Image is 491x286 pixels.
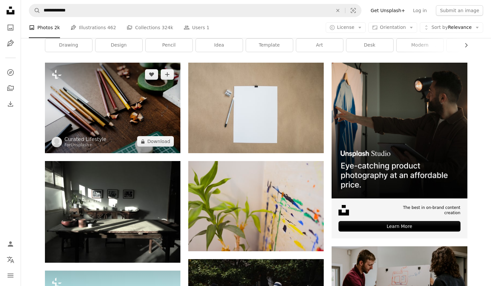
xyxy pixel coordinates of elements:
[71,143,92,147] a: Unsplash+
[4,21,17,34] a: Photos
[146,39,193,52] a: pencil
[345,4,361,17] button: Visual search
[368,22,417,33] button: Orientation
[137,136,174,147] button: Download
[188,203,324,209] a: a potted plant next to a painting on a wall
[4,97,17,111] a: Download History
[65,143,107,148] div: For
[45,161,180,263] img: brown ceramic jar on rectangular gray wooden table
[206,24,209,31] span: 1
[338,221,460,232] div: Learn More
[4,66,17,79] a: Explore
[4,253,17,266] button: Language
[95,39,142,52] a: design
[386,205,460,216] span: The best in on-brand content creation
[338,205,349,215] img: file-1631678316303-ed18b8b5cb9cimage
[196,39,243,52] a: idea
[436,5,483,16] button: Submit an image
[4,4,17,18] a: Home — Unsplash
[4,269,17,282] button: Menu
[188,161,324,251] img: a potted plant next to a painting on a wall
[296,39,343,52] a: art
[431,25,448,30] span: Sort by
[145,69,158,80] button: Like
[4,82,17,95] a: Collections
[431,24,472,31] span: Relevance
[45,209,180,215] a: brown ceramic jar on rectangular gray wooden table
[332,63,467,198] img: file-1715714098234-25b8b4e9d8faimage
[367,5,409,16] a: Get Unsplash+
[380,25,406,30] span: Orientation
[29,4,40,17] button: Search Unsplash
[331,4,345,17] button: Clear
[4,37,17,50] a: Illustrations
[246,39,293,52] a: template
[162,24,173,31] span: 324k
[65,136,107,143] a: Curated Lifestyle
[460,39,467,52] button: scroll list to the right
[326,22,366,33] button: License
[409,5,431,16] a: Log in
[188,105,324,111] a: white printer paper
[107,24,116,31] span: 462
[4,237,17,251] a: Log in / Sign up
[45,63,180,153] img: Pencil is on the table
[127,17,173,38] a: Collections 324k
[29,4,361,17] form: Find visuals sitewide
[45,39,92,52] a: drawing
[184,17,210,38] a: Users 1
[420,22,483,33] button: Sort byRelevance
[71,17,116,38] a: Illustrations 462
[346,39,393,52] a: desk
[45,105,180,111] a: Pencil is on the table
[51,137,62,147] img: Go to Curated Lifestyle's profile
[188,63,324,153] img: white printer paper
[332,63,467,238] a: The best in on-brand content creationLearn More
[397,39,443,52] a: modern
[337,25,355,30] span: License
[161,69,174,80] button: Add to Collection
